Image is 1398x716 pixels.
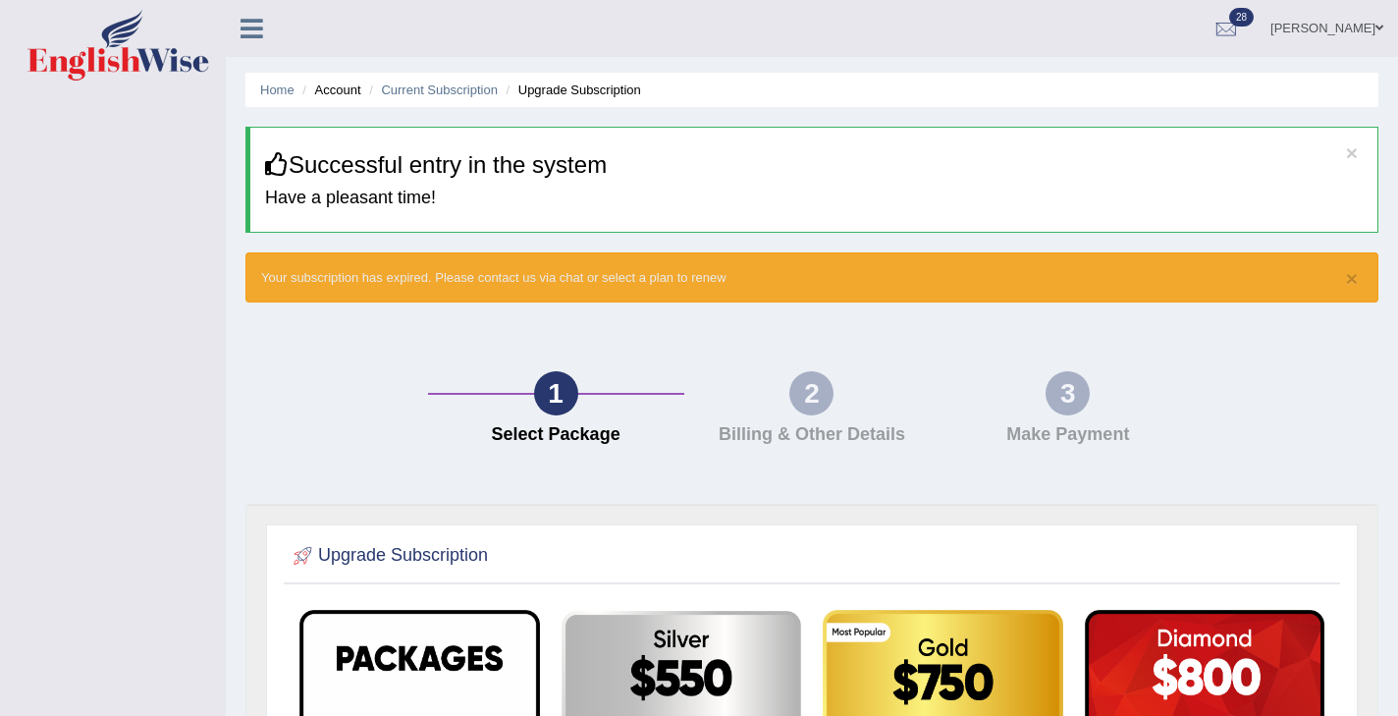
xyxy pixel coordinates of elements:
[534,371,578,415] div: 1
[260,83,295,97] a: Home
[289,541,488,571] h2: Upgrade Subscription
[694,425,931,445] h4: Billing & Other Details
[245,252,1378,303] div: Your subscription has expired. Please contact us via chat or select a plan to renew
[1046,371,1090,415] div: 3
[502,81,641,99] li: Upgrade Subscription
[297,81,360,99] li: Account
[265,152,1363,178] h3: Successful entry in the system
[949,425,1186,445] h4: Make Payment
[265,189,1363,208] h4: Have a pleasant time!
[381,83,498,97] a: Current Subscription
[1346,142,1358,163] button: ×
[1346,268,1358,289] button: ×
[789,371,833,415] div: 2
[438,425,674,445] h4: Select Package
[1229,8,1254,27] span: 28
